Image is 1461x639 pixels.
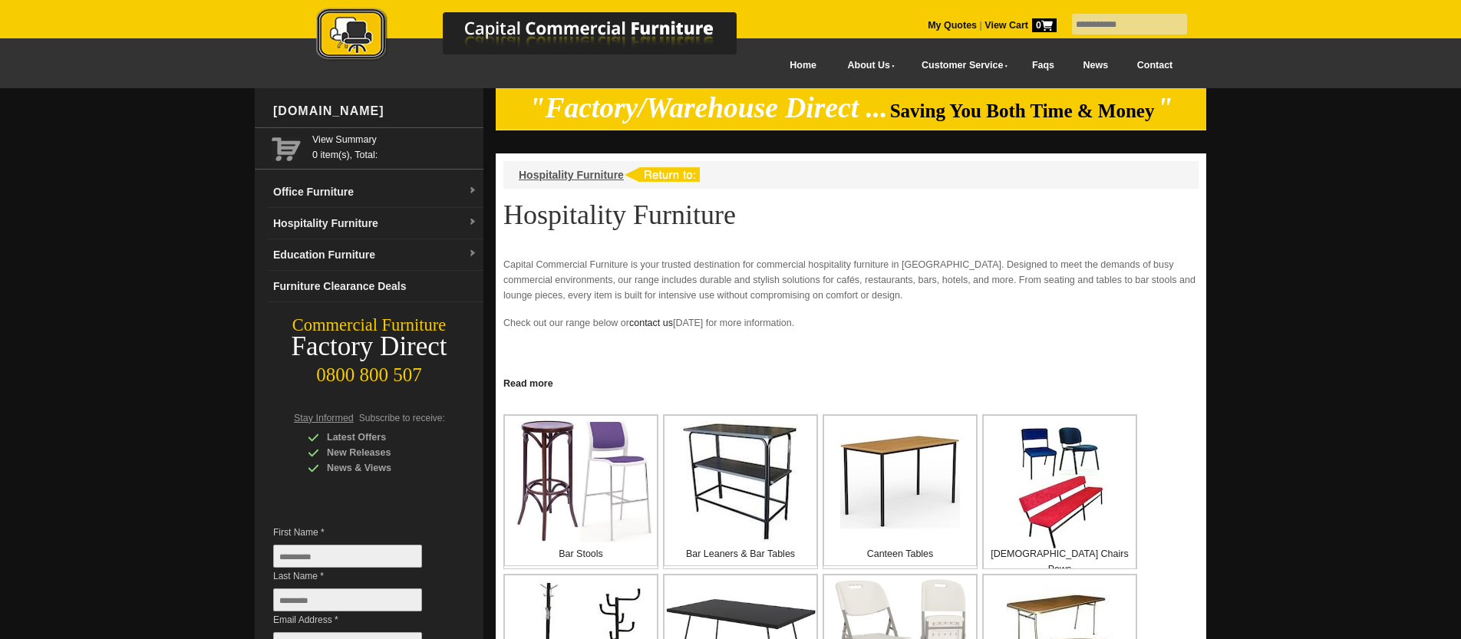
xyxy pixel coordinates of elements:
[308,445,453,460] div: New Releases
[1017,48,1069,83] a: Faqs
[503,200,1199,229] h1: Hospitality Furniture
[505,546,657,562] p: Bar Stools
[267,208,483,239] a: Hospitality Furnituredropdown
[928,20,977,31] a: My Quotes
[496,372,1206,391] a: Click to read more
[629,318,673,328] a: contact us
[267,176,483,208] a: Office Furnituredropdown
[823,414,978,569] a: Canteen Tables Canteen Tables
[663,414,818,569] a: Bar Leaners & Bar Tables Bar Leaners & Bar Tables
[982,414,1137,569] a: Church Chairs Pews [DEMOGRAPHIC_DATA] Chairs Pews
[1157,92,1173,124] em: "
[681,420,800,542] img: Bar Leaners & Bar Tables
[468,218,477,227] img: dropdown
[274,8,811,64] img: Capital Commercial Furniture Logo
[468,186,477,196] img: dropdown
[255,336,483,357] div: Factory Direct
[984,20,1057,31] strong: View Cart
[294,413,354,423] span: Stay Informed
[624,167,700,182] img: return to
[273,545,422,568] input: First Name *
[984,546,1136,577] p: [DEMOGRAPHIC_DATA] Chairs Pews
[255,357,483,386] div: 0800 800 507
[273,588,422,611] input: Last Name *
[905,48,1017,83] a: Customer Service
[312,132,477,147] a: View Summary
[519,169,624,181] a: Hospitality Furniture
[503,257,1199,303] p: Capital Commercial Furniture is your trusted destination for commercial hospitality furniture in ...
[267,88,483,134] div: [DOMAIN_NAME]
[267,239,483,271] a: Education Furnituredropdown
[308,430,453,445] div: Latest Offers
[359,413,445,423] span: Subscribe to receive:
[468,249,477,259] img: dropdown
[274,8,811,68] a: Capital Commercial Furniture Logo
[267,271,483,302] a: Furniture Clearance Deals
[308,460,453,476] div: News & Views
[503,414,658,569] a: Bar Stools Bar Stools
[824,546,976,562] p: Canteen Tables
[273,525,445,540] span: First Name *
[840,433,960,529] img: Canteen Tables
[255,315,483,336] div: Commercial Furniture
[503,315,1199,346] p: Check out our range below or [DATE] for more information.
[982,20,1057,31] a: View Cart0
[665,546,816,562] p: Bar Leaners & Bar Tables
[529,92,888,124] em: "Factory/Warehouse Direct ...
[312,132,477,160] span: 0 item(s), Total:
[1069,48,1123,83] a: News
[998,427,1121,550] img: Church Chairs Pews
[273,568,445,584] span: Last Name *
[831,48,905,83] a: About Us
[273,612,445,627] span: Email Address *
[1032,18,1057,32] span: 0
[1123,48,1187,83] a: Contact
[890,100,1155,121] span: Saving You Both Time & Money
[510,420,652,542] img: Bar Stools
